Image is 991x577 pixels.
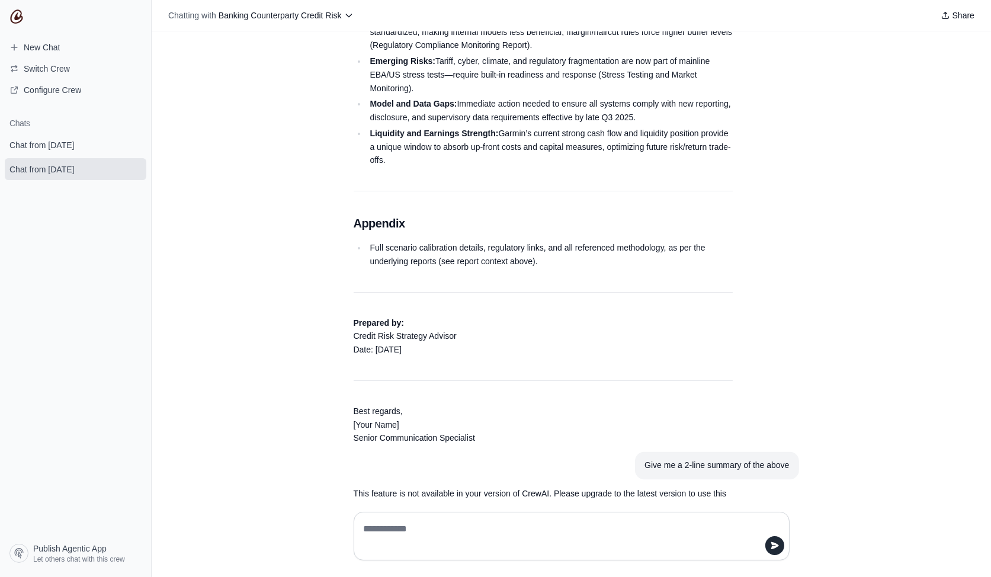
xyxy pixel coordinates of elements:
button: Share [936,7,979,24]
strong: Emerging Risks: [370,56,435,66]
img: CrewAI Logo [9,9,24,24]
button: Chatting with Banking Counterparty Credit Risk [163,7,358,24]
strong: Liquidity and Earnings Strength: [370,129,498,138]
span: New Chat [24,41,60,53]
span: Chatting with [168,9,216,21]
a: Chat from [DATE] [5,134,146,156]
span: Chat from [DATE] [9,164,74,175]
section: User message [635,452,798,480]
span: Publish Agentic App [33,543,107,554]
span: Let others chat with this crew [33,554,125,564]
p: Credit Risk Strategy Advisor Date: [DATE] [354,316,733,357]
button: Switch Crew [5,59,146,78]
li: Basel III/CRR3 output floor mandates RWA cannot drop below 72.5% of standardized, making internal... [367,12,733,52]
li: Immediate action needed to ensure all systems comply with new reporting, disclosure, and supervis... [367,97,733,124]
a: New Chat [5,38,146,57]
span: Banking Counterparty Credit Risk [219,11,342,20]
strong: Model and Data Gaps: [370,99,457,108]
li: Tariff, cyber, climate, and regulatory fragmentation are now part of mainline EBA/US stress tests... [367,55,733,95]
span: Configure Crew [24,84,81,96]
span: Chat from [DATE] [9,139,74,151]
a: Chat from [DATE] [5,158,146,180]
p: Best regards, [Your Name] Senior Communication Specialist [354,405,733,445]
p: This feature is not available in your version of CrewAI. Please upgrade to the latest version to ... [354,487,733,514]
strong: Prepared by: [354,318,405,328]
span: Switch Crew [24,63,70,75]
span: Share [952,9,974,21]
a: Configure Crew [5,81,146,100]
h2: Appendix [354,215,733,232]
li: Full scenario calibration details, regulatory links, and all referenced methodology, as per the u... [367,241,733,268]
section: Response [344,480,742,521]
div: Give me a 2-line summary of the above [644,459,789,473]
li: Garmin’s current strong cash flow and liquidity position provide a unique window to absorb up-fro... [367,127,733,167]
a: Publish Agentic App Let others chat with this crew [5,539,146,568]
